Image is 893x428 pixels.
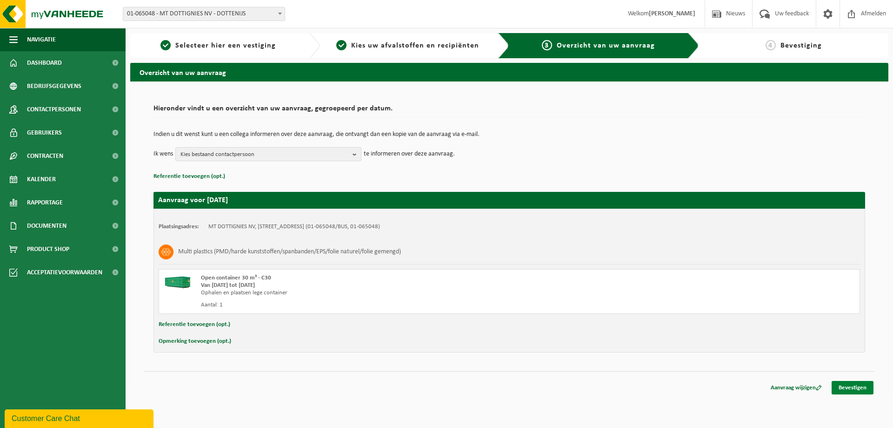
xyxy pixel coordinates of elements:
p: te informeren over deze aanvraag. [364,147,455,161]
span: Navigatie [27,28,56,51]
span: 2 [336,40,347,50]
button: Referentie toevoegen (opt.) [153,170,225,183]
iframe: chat widget [5,408,155,428]
p: Indien u dit wenst kunt u een collega informeren over deze aanvraag, die ontvangt dan een kopie v... [153,131,865,138]
span: Acceptatievoorwaarden [27,261,102,284]
span: Contactpersonen [27,98,81,121]
span: Bedrijfsgegevens [27,75,81,98]
img: HK-XC-30-GN-00.png [164,274,192,288]
span: 1 [160,40,171,50]
span: Product Shop [27,238,69,261]
button: Opmerking toevoegen (opt.) [159,335,231,347]
h3: Multi plastics (PMD/harde kunststoffen/spanbanden/EPS/folie naturel/folie gemengd) [178,245,401,259]
span: 3 [542,40,552,50]
span: Kies bestaand contactpersoon [180,148,349,162]
span: Kalender [27,168,56,191]
span: Dashboard [27,51,62,75]
a: 2Kies uw afvalstoffen en recipiënten [325,40,491,51]
span: 01-065048 - MT DOTTIGNIES NV - DOTTENIJS [123,7,285,20]
span: 4 [766,40,776,50]
h2: Hieronder vindt u een overzicht van uw aanvraag, gegroepeerd per datum. [153,105,865,117]
span: Rapportage [27,191,63,214]
span: Kies uw afvalstoffen en recipiënten [351,42,479,49]
strong: Aanvraag voor [DATE] [158,197,228,204]
div: Aantal: 1 [201,301,546,309]
a: Bevestigen [832,381,873,394]
span: Bevestiging [780,42,822,49]
strong: [PERSON_NAME] [649,10,695,17]
span: Open container 30 m³ - C30 [201,275,271,281]
button: Referentie toevoegen (opt.) [159,319,230,331]
span: Gebruikers [27,121,62,144]
a: 1Selecteer hier een vestiging [135,40,301,51]
a: Aanvraag wijzigen [764,381,829,394]
strong: Van [DATE] tot [DATE] [201,282,255,288]
h2: Overzicht van uw aanvraag [130,63,888,81]
p: Ik wens [153,147,173,161]
button: Kies bestaand contactpersoon [175,147,361,161]
td: MT DOTTIGNIES NV, [STREET_ADDRESS] (01-065048/BUS, 01-065048) [208,223,380,231]
span: Contracten [27,144,63,168]
span: Documenten [27,214,67,238]
span: Selecteer hier een vestiging [175,42,276,49]
span: 01-065048 - MT DOTTIGNIES NV - DOTTENIJS [123,7,285,21]
span: Overzicht van uw aanvraag [557,42,655,49]
div: Ophalen en plaatsen lege container [201,289,546,297]
strong: Plaatsingsadres: [159,224,199,230]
